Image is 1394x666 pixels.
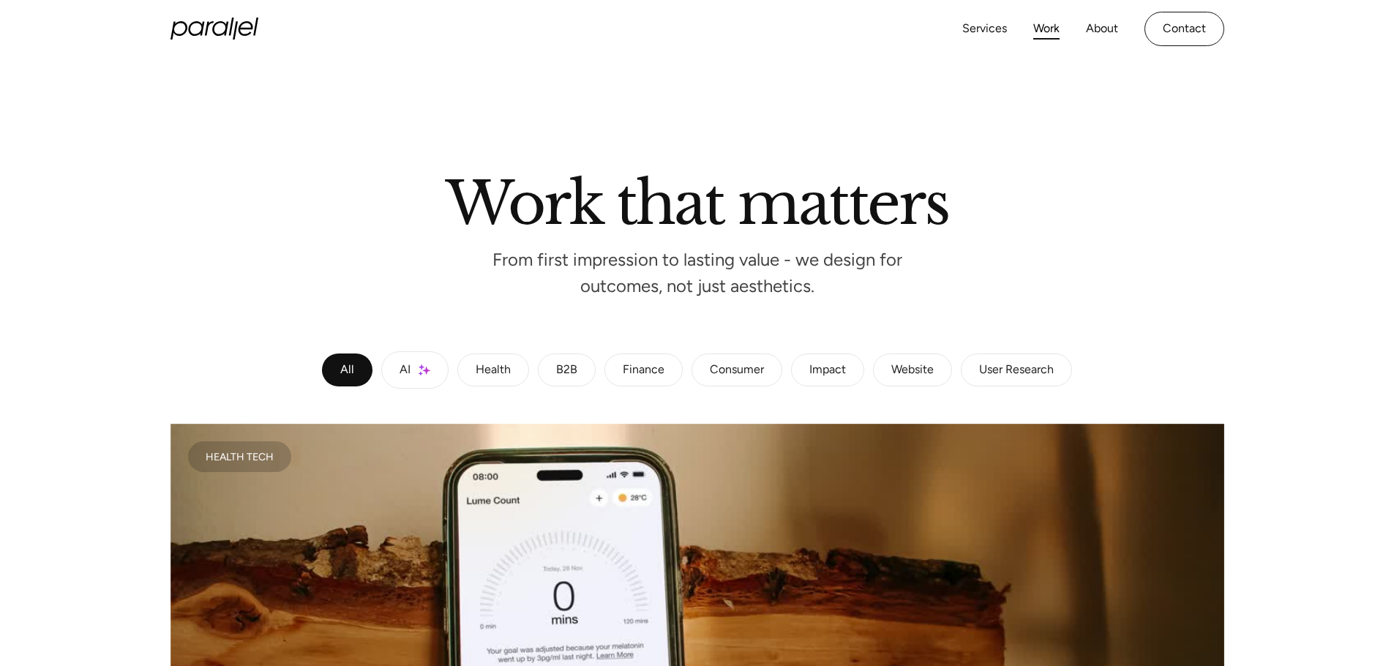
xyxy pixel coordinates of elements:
a: Work [1033,18,1060,40]
div: All [340,366,354,375]
p: From first impression to lasting value - we design for outcomes, not just aesthetics. [478,254,917,293]
div: B2B [556,366,577,375]
div: Health Tech [206,453,274,460]
div: Website [891,366,934,375]
div: AI [400,366,411,375]
div: Health [476,366,511,375]
div: Finance [623,366,664,375]
h2: Work that matters [280,175,1114,225]
a: Contact [1144,12,1224,46]
a: Services [962,18,1007,40]
a: About [1086,18,1118,40]
div: Impact [809,366,846,375]
div: Consumer [710,366,764,375]
div: User Research [979,366,1054,375]
a: home [170,18,258,40]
